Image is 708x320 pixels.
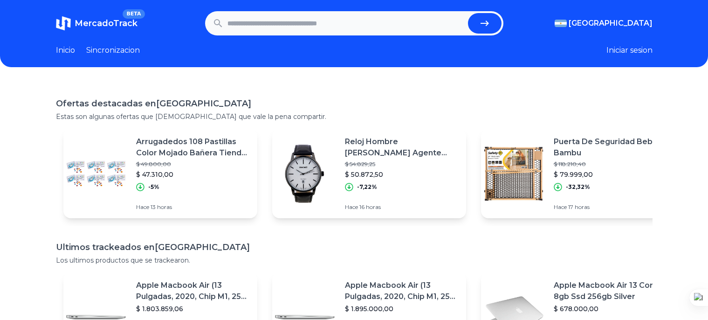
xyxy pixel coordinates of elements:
[56,256,653,265] p: Los ultimos productos que se trackearon.
[566,183,590,191] p: -32,32%
[136,280,250,302] p: Apple Macbook Air (13 Pulgadas, 2020, Chip M1, 256 Gb De Ssd, 8 Gb De Ram) - Plata
[136,304,250,313] p: $ 1.803.859,06
[481,129,675,218] a: Featured imagePuerta De Seguridad Bebés Bambu$ 118.210,40$ 79.999,00-32,32%Hace 17 horas
[345,136,459,159] p: Reloj Hombre [PERSON_NAME] Agente Oficial
[272,129,466,218] a: Featured imageReloj Hombre [PERSON_NAME] Agente Oficial$ 54.829,25$ 50.872,50-7,22%Hace 16 horas
[555,20,567,27] img: Argentina
[56,97,653,110] h1: Ofertas destacadas en [GEOGRAPHIC_DATA]
[56,241,653,254] h1: Ultimos trackeados en [GEOGRAPHIC_DATA]
[136,203,250,211] p: Hace 13 horas
[554,304,667,313] p: $ 678.000,00
[554,136,667,159] p: Puerta De Seguridad Bebés Bambu
[86,45,140,56] a: Sincronizacion
[554,170,667,179] p: $ 79.999,00
[56,112,653,121] p: Estas son algunas ofertas que [DEMOGRAPHIC_DATA] que vale la pena compartir.
[345,203,459,211] p: Hace 16 horas
[345,160,459,168] p: $ 54.829,25
[357,183,377,191] p: -7,22%
[75,18,137,28] span: MercadoTrack
[63,141,129,206] img: Featured image
[606,45,653,56] button: Iniciar sesion
[345,170,459,179] p: $ 50.872,50
[136,136,250,159] p: Arrugadedos 108 Pastillas Color Mojado Bañera Tienda Pepino
[136,170,250,179] p: $ 47.310,00
[554,203,667,211] p: Hace 17 horas
[345,304,459,313] p: $ 1.895.000,00
[123,9,144,19] span: BETA
[554,160,667,168] p: $ 118.210,40
[345,280,459,302] p: Apple Macbook Air (13 Pulgadas, 2020, Chip M1, 256 Gb De Ssd, 8 Gb De Ram) - Plata
[569,18,653,29] span: [GEOGRAPHIC_DATA]
[56,16,137,31] a: MercadoTrackBETA
[56,45,75,56] a: Inicio
[481,141,546,206] img: Featured image
[555,18,653,29] button: [GEOGRAPHIC_DATA]
[554,280,667,302] p: Apple Macbook Air 13 Core I5 8gb Ssd 256gb Silver
[136,160,250,168] p: $ 49.800,00
[148,183,159,191] p: -5%
[63,129,257,218] a: Featured imageArrugadedos 108 Pastillas Color Mojado Bañera Tienda Pepino$ 49.800,00$ 47.310,00-5...
[272,141,337,206] img: Featured image
[56,16,71,31] img: MercadoTrack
